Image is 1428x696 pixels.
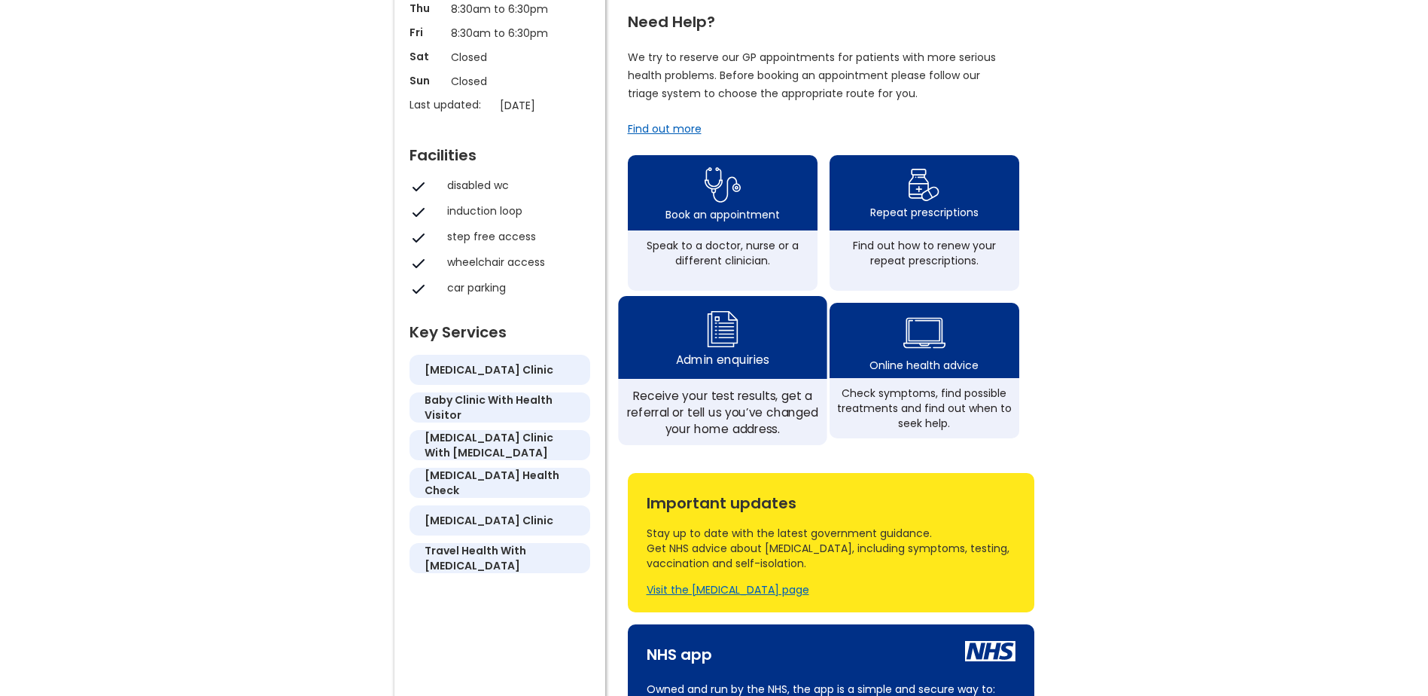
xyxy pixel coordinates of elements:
[626,387,818,437] div: Receive your test results, get a referral or tell us you’ve changed your home address.
[410,317,590,340] div: Key Services
[451,25,549,41] p: 8:30am to 6:30pm
[837,386,1012,431] div: Check symptoms, find possible treatments and find out when to seek help.
[965,641,1015,661] img: nhs icon white
[451,73,549,90] p: Closed
[425,543,575,573] h5: travel health with [MEDICAL_DATA]
[451,49,549,66] p: Closed
[410,1,443,16] p: Thu
[665,207,780,222] div: Book an appointment
[635,238,810,268] div: Speak to a doctor, nurse or a different clinician.
[628,121,702,136] a: Find out more
[447,280,583,295] div: car parking
[410,25,443,40] p: Fri
[830,155,1019,291] a: repeat prescription iconRepeat prescriptionsFind out how to renew your repeat prescriptions.
[410,73,443,88] p: Sun
[903,308,945,358] img: health advice icon
[647,640,712,662] div: NHS app
[425,468,575,498] h5: [MEDICAL_DATA] health check
[425,362,553,377] h5: [MEDICAL_DATA] clinic
[410,49,443,64] p: Sat
[447,203,583,218] div: induction loop
[425,392,575,423] h5: baby clinic with health visitor
[628,155,818,291] a: book appointment icon Book an appointmentSpeak to a doctor, nurse or a different clinician.
[837,238,1012,268] div: Find out how to renew your repeat prescriptions.
[410,97,492,112] p: Last updated:
[705,163,741,207] img: book appointment icon
[410,140,590,163] div: Facilities
[869,358,979,373] div: Online health advice
[908,165,940,205] img: repeat prescription icon
[704,307,740,351] img: admin enquiry icon
[647,488,1015,511] div: Important updates
[447,229,583,244] div: step free access
[618,296,827,445] a: admin enquiry iconAdmin enquiriesReceive your test results, get a referral or tell us you’ve chan...
[447,178,583,193] div: disabled wc
[628,7,1019,29] div: Need Help?
[425,513,553,528] h5: [MEDICAL_DATA] clinic
[628,48,997,102] p: We try to reserve our GP appointments for patients with more serious health problems. Before book...
[676,351,769,368] div: Admin enquiries
[870,205,979,220] div: Repeat prescriptions
[451,1,549,17] p: 8:30am to 6:30pm
[830,303,1019,438] a: health advice iconOnline health adviceCheck symptoms, find possible treatments and find out when ...
[647,582,809,597] a: Visit the [MEDICAL_DATA] page
[500,97,598,114] p: [DATE]
[447,255,583,270] div: wheelchair access
[425,430,575,460] h5: [MEDICAL_DATA] clinic with [MEDICAL_DATA]
[647,526,1015,571] div: Stay up to date with the latest government guidance. Get NHS advice about [MEDICAL_DATA], includi...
